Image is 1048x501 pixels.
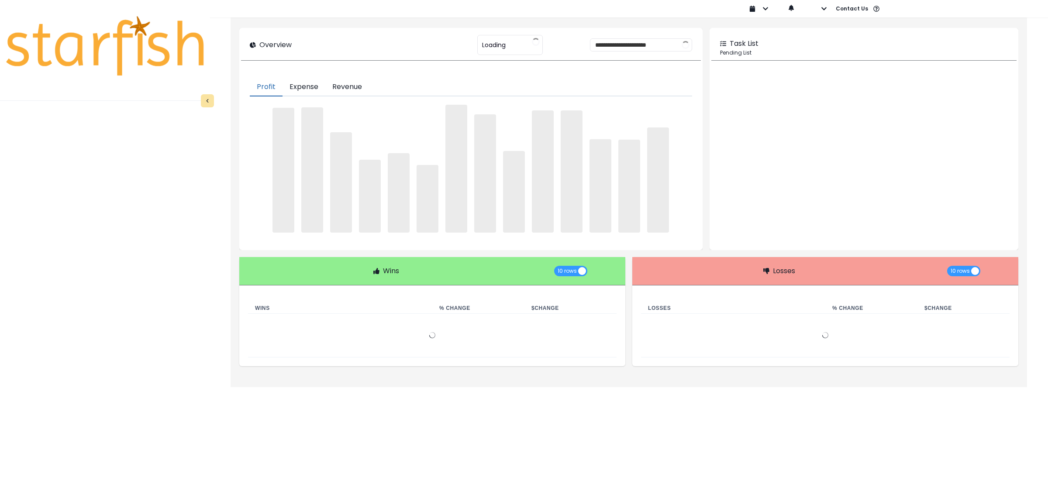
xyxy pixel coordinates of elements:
p: Task List [730,38,758,49]
span: 10 rows [951,266,970,276]
span: ‌ [388,153,410,233]
p: Wins [383,266,399,276]
p: Pending List [720,49,1008,57]
th: % Change [825,303,917,314]
span: ‌ [417,165,438,233]
span: 10 rows [558,266,577,276]
span: Loading [482,36,506,54]
p: Overview [259,40,292,50]
span: ‌ [503,151,525,233]
span: ‌ [532,110,554,233]
button: Revenue [325,78,369,96]
span: ‌ [445,105,467,233]
p: Losses [773,266,795,276]
th: $ Change [917,303,1010,314]
th: Losses [641,303,825,314]
span: ‌ [589,139,611,233]
button: Profit [250,78,283,96]
th: % Change [432,303,524,314]
span: ‌ [647,127,669,233]
span: ‌ [561,110,583,233]
button: Expense [283,78,325,96]
span: ‌ [301,107,323,233]
span: ‌ [272,108,294,233]
th: $ Change [524,303,617,314]
span: ‌ [618,140,640,233]
span: ‌ [330,132,352,233]
span: ‌ [359,160,381,233]
th: Wins [248,303,432,314]
span: ‌ [474,114,496,233]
